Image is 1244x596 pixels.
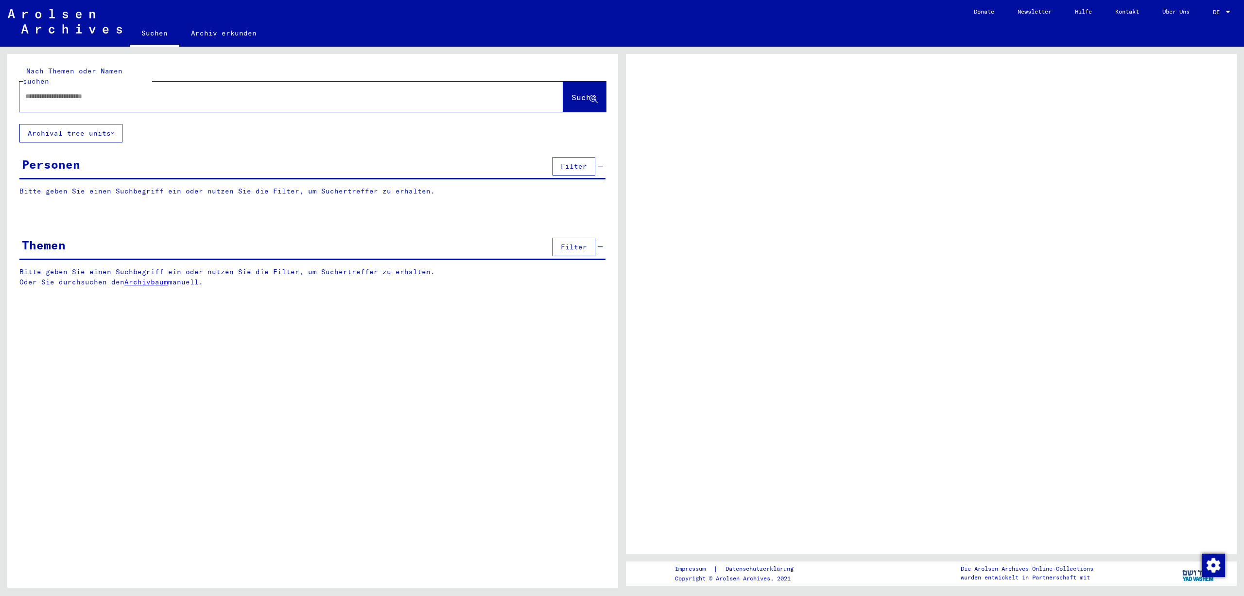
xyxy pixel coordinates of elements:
[718,564,805,574] a: Datenschutzerklärung
[675,564,805,574] div: |
[179,21,268,45] a: Archiv erkunden
[961,573,1093,582] p: wurden entwickelt in Partnerschaft mit
[675,564,713,574] a: Impressum
[571,92,596,102] span: Suche
[563,82,606,112] button: Suche
[675,574,805,583] p: Copyright © Arolsen Archives, 2021
[1180,561,1217,585] img: yv_logo.png
[130,21,179,47] a: Suchen
[553,157,595,175] button: Filter
[1202,554,1225,577] img: Zustimmung ändern
[19,124,122,142] button: Archival tree units
[561,162,587,171] span: Filter
[961,564,1093,573] p: Die Arolsen Archives Online-Collections
[561,243,587,251] span: Filter
[124,278,168,286] a: Archivbaum
[19,267,606,287] p: Bitte geben Sie einen Suchbegriff ein oder nutzen Sie die Filter, um Suchertreffer zu erhalten. O...
[8,9,122,34] img: Arolsen_neg.svg
[553,238,595,256] button: Filter
[22,236,66,254] div: Themen
[22,156,80,173] div: Personen
[1213,9,1224,16] span: DE
[19,186,605,196] p: Bitte geben Sie einen Suchbegriff ein oder nutzen Sie die Filter, um Suchertreffer zu erhalten.
[23,67,122,86] mat-label: Nach Themen oder Namen suchen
